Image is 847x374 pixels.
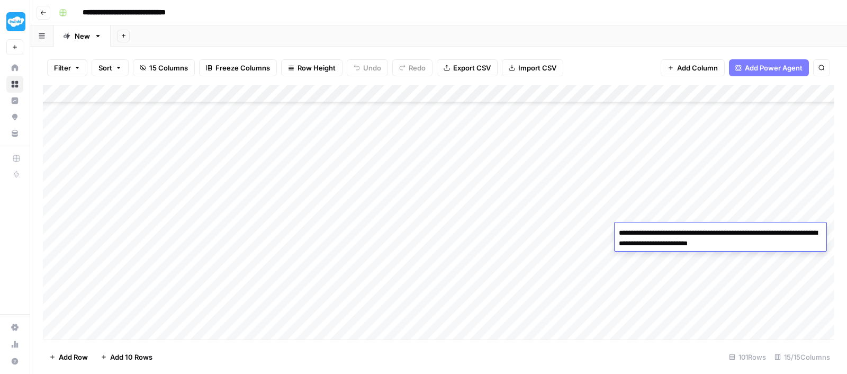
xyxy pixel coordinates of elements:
[770,349,834,366] div: 15/15 Columns
[6,76,23,93] a: Browse
[518,63,556,73] span: Import CSV
[347,59,388,76] button: Undo
[745,63,803,73] span: Add Power Agent
[6,8,23,35] button: Workspace: Twinkl
[54,25,111,47] a: New
[281,59,343,76] button: Row Height
[92,59,129,76] button: Sort
[502,59,563,76] button: Import CSV
[54,63,71,73] span: Filter
[98,63,112,73] span: Sort
[215,63,270,73] span: Freeze Columns
[149,63,188,73] span: 15 Columns
[6,353,23,370] button: Help + Support
[729,59,809,76] button: Add Power Agent
[437,59,498,76] button: Export CSV
[409,63,426,73] span: Redo
[677,63,718,73] span: Add Column
[199,59,277,76] button: Freeze Columns
[47,59,87,76] button: Filter
[453,63,491,73] span: Export CSV
[94,349,159,366] button: Add 10 Rows
[725,349,770,366] div: 101 Rows
[6,12,25,31] img: Twinkl Logo
[392,59,432,76] button: Redo
[661,59,725,76] button: Add Column
[6,92,23,109] a: Insights
[6,336,23,353] a: Usage
[133,59,195,76] button: 15 Columns
[59,352,88,362] span: Add Row
[110,352,152,362] span: Add 10 Rows
[6,109,23,126] a: Opportunities
[298,63,336,73] span: Row Height
[6,59,23,76] a: Home
[43,349,94,366] button: Add Row
[75,31,90,41] div: New
[363,63,381,73] span: Undo
[6,319,23,336] a: Settings
[6,125,23,142] a: Your Data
